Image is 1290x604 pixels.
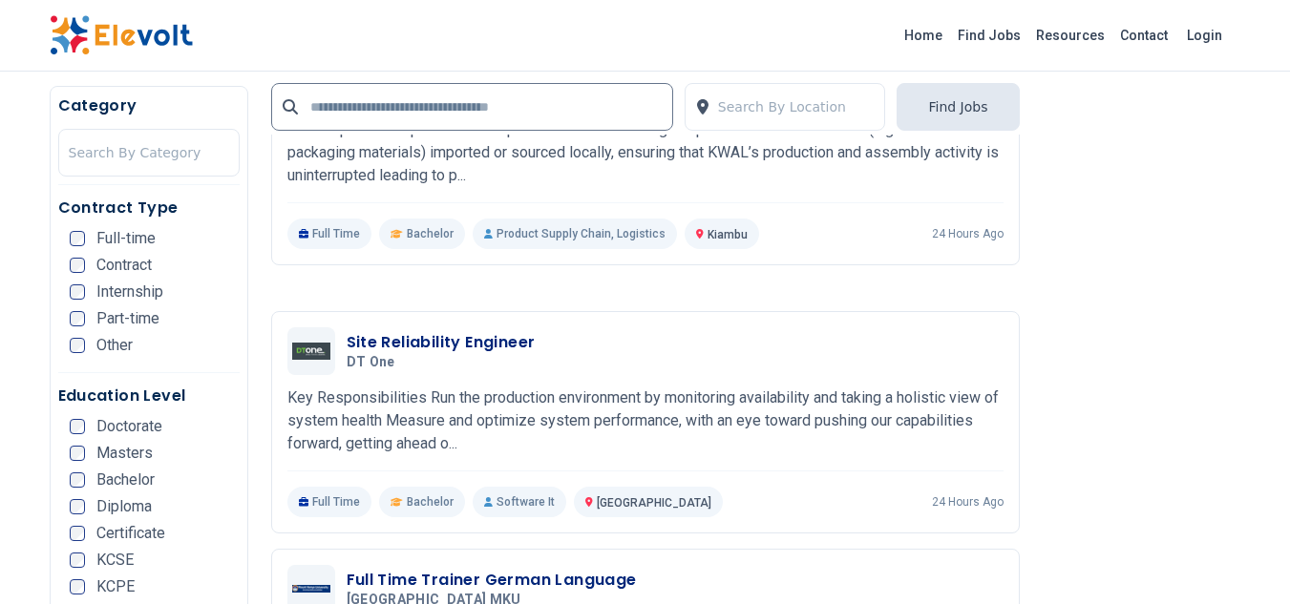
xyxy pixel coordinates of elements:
span: Bachelor [407,226,454,241]
input: Certificate [70,526,85,541]
input: KCSE [70,552,85,568]
span: Other [96,338,133,353]
span: [GEOGRAPHIC_DATA] [597,496,711,510]
input: Other [70,338,85,353]
p: Job Purpose This position is responsible for overseeing the portfolio of raw materials (ingredien... [287,118,1004,187]
span: Diploma [96,499,152,514]
span: KCSE [96,552,134,568]
input: Diploma [70,499,85,514]
input: KCPE [70,579,85,594]
input: Masters [70,446,85,461]
span: Full-time [96,231,156,246]
span: Kiambu [708,228,748,241]
span: Doctorate [96,419,162,434]
input: Part-time [70,311,85,326]
input: Bachelor [70,472,85,488]
a: KWAL Kenya Wine AgenciesSupply Planner MaterialsKWAL Kenya Wine AgenciesJob Purpose This position... [287,59,1004,249]
p: Software It [473,487,566,517]
a: Login [1175,16,1234,54]
h3: Full Time Trainer German Language [347,569,637,592]
h5: Education Level [58,385,240,407]
iframe: Chat Widget [1195,512,1290,604]
input: Full-time [70,231,85,246]
button: Find Jobs [897,83,1019,131]
img: Mount Kenya University MKU [292,585,330,593]
span: Contract [96,258,152,273]
p: Product Supply Chain, Logistics [473,219,677,249]
a: DT OneSite Reliability EngineerDT OneKey Responsibilities Run the production environment by monit... [287,327,1004,517]
p: Full Time [287,487,372,517]
p: 24 hours ago [932,494,1004,510]
span: Bachelor [96,472,155,488]
a: Find Jobs [950,20,1028,51]
a: Resources [1028,20,1112,51]
span: Certificate [96,526,165,541]
input: Doctorate [70,419,85,434]
a: Contact [1112,20,1175,51]
h5: Contract Type [58,197,240,219]
a: Home [897,20,950,51]
h5: Category [58,94,240,117]
h3: Site Reliability Engineer [347,331,536,354]
img: Elevolt [50,15,193,55]
span: Masters [96,446,153,461]
p: 24 hours ago [932,226,1004,241]
span: DT One [347,354,395,371]
span: Internship [96,284,163,300]
span: KCPE [96,579,135,594]
p: Full Time [287,219,372,249]
input: Contract [70,258,85,273]
img: DT One [292,343,330,360]
input: Internship [70,284,85,300]
p: Key Responsibilities Run the production environment by monitoring availability and taking a holis... [287,386,1004,455]
span: Part-time [96,311,159,326]
span: Bachelor [407,494,454,510]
